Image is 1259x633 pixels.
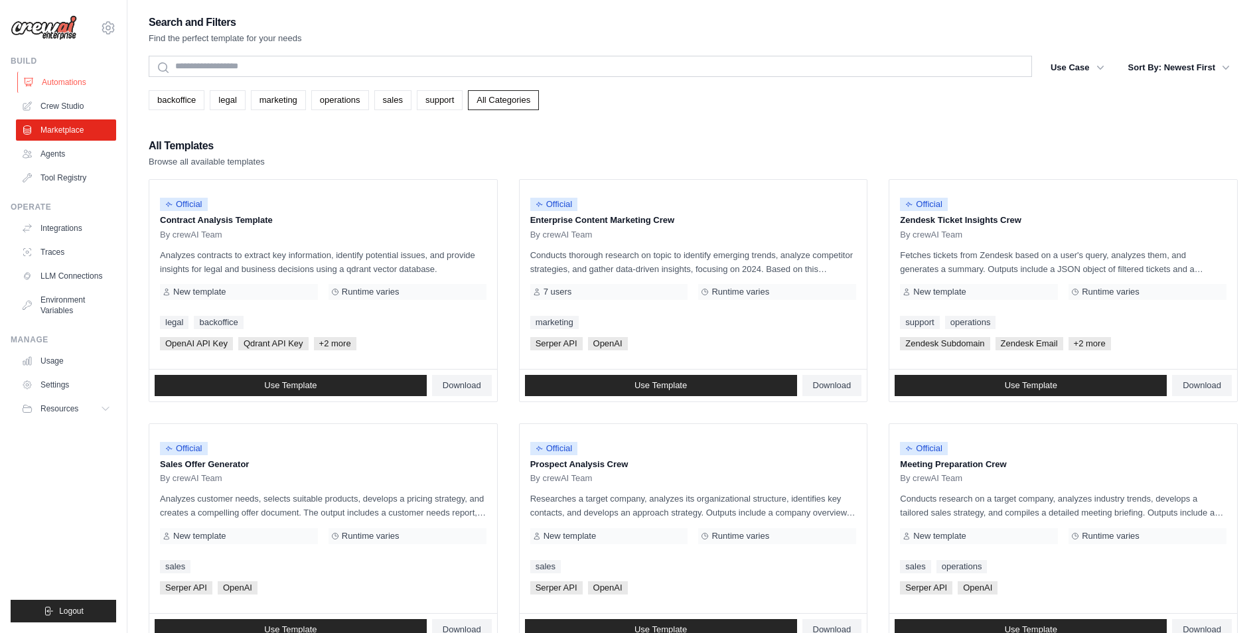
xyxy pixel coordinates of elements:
[160,230,222,240] span: By crewAI Team
[11,202,116,212] div: Operate
[996,337,1063,350] span: Zendesk Email
[900,230,962,240] span: By crewAI Team
[16,96,116,117] a: Crew Studio
[11,334,116,345] div: Manage
[525,375,797,396] a: Use Template
[251,90,306,110] a: marketing
[1082,531,1140,541] span: Runtime varies
[11,15,77,40] img: Logo
[900,458,1226,471] p: Meeting Preparation Crew
[160,458,486,471] p: Sales Offer Generator
[900,581,952,595] span: Serper API
[802,375,862,396] a: Download
[1005,380,1057,391] span: Use Template
[1082,287,1140,297] span: Runtime varies
[11,56,116,66] div: Build
[530,492,857,520] p: Researches a target company, analyzes its organizational structure, identifies key contacts, and ...
[900,337,990,350] span: Zendesk Subdomain
[1172,375,1232,396] a: Download
[16,289,116,321] a: Environment Variables
[160,560,190,573] a: sales
[374,90,411,110] a: sales
[530,337,583,350] span: Serper API
[16,143,116,165] a: Agents
[1043,56,1112,80] button: Use Case
[544,287,572,297] span: 7 users
[160,473,222,484] span: By crewAI Team
[588,581,628,595] span: OpenAI
[443,380,481,391] span: Download
[342,287,400,297] span: Runtime varies
[530,214,857,227] p: Enterprise Content Marketing Crew
[530,458,857,471] p: Prospect Analysis Crew
[194,316,243,329] a: backoffice
[16,167,116,188] a: Tool Registry
[149,32,302,45] p: Find the perfect template for your needs
[417,90,463,110] a: support
[238,337,309,350] span: Qdrant API Key
[1183,380,1221,391] span: Download
[160,492,486,520] p: Analyzes customer needs, selects suitable products, develops a pricing strategy, and creates a co...
[218,581,258,595] span: OpenAI
[149,155,265,169] p: Browse all available templates
[149,137,265,155] h2: All Templates
[16,242,116,263] a: Traces
[900,248,1226,276] p: Fetches tickets from Zendesk based on a user's query, analyzes them, and generates a summary. Out...
[813,380,852,391] span: Download
[160,316,188,329] a: legal
[59,606,84,616] span: Logout
[530,198,578,211] span: Official
[900,473,962,484] span: By crewAI Team
[711,287,769,297] span: Runtime varies
[16,265,116,287] a: LLM Connections
[530,581,583,595] span: Serper API
[530,230,593,240] span: By crewAI Team
[160,198,208,211] span: Official
[900,198,948,211] span: Official
[711,531,769,541] span: Runtime varies
[900,492,1226,520] p: Conducts research on a target company, analyzes industry trends, develops a tailored sales strate...
[160,442,208,455] span: Official
[544,531,596,541] span: New template
[160,214,486,227] p: Contract Analysis Template
[16,398,116,419] button: Resources
[160,337,233,350] span: OpenAI API Key
[264,380,317,391] span: Use Template
[155,375,427,396] a: Use Template
[913,531,966,541] span: New template
[900,560,930,573] a: sales
[530,316,579,329] a: marketing
[314,337,356,350] span: +2 more
[17,72,117,93] a: Automations
[16,350,116,372] a: Usage
[530,473,593,484] span: By crewAI Team
[1120,56,1238,80] button: Sort By: Newest First
[16,218,116,239] a: Integrations
[945,316,996,329] a: operations
[958,581,998,595] span: OpenAI
[1069,337,1111,350] span: +2 more
[16,374,116,395] a: Settings
[149,90,204,110] a: backoffice
[311,90,369,110] a: operations
[530,560,561,573] a: sales
[900,214,1226,227] p: Zendesk Ticket Insights Crew
[936,560,988,573] a: operations
[173,531,226,541] span: New template
[210,90,245,110] a: legal
[149,13,302,32] h2: Search and Filters
[900,442,948,455] span: Official
[530,248,857,276] p: Conducts thorough research on topic to identify emerging trends, analyze competitor strategies, a...
[40,403,78,414] span: Resources
[634,380,687,391] span: Use Template
[913,287,966,297] span: New template
[588,337,628,350] span: OpenAI
[895,375,1167,396] a: Use Template
[900,316,939,329] a: support
[160,581,212,595] span: Serper API
[432,375,492,396] a: Download
[173,287,226,297] span: New template
[468,90,539,110] a: All Categories
[16,119,116,141] a: Marketplace
[530,442,578,455] span: Official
